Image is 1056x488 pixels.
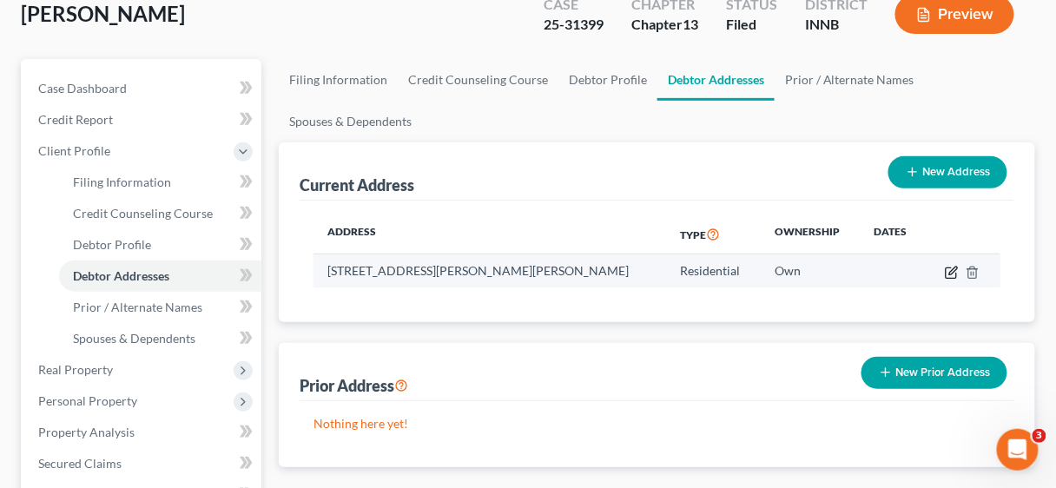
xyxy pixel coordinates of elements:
a: Credit Report [24,104,261,135]
span: Property Analysis [38,425,135,439]
div: Filed [726,15,777,35]
a: Filing Information [279,59,398,101]
button: New Prior Address [861,357,1007,389]
span: Spouses & Dependents [73,331,195,346]
span: Credit Counseling Course [73,206,213,221]
th: Ownership [761,214,861,254]
span: [PERSON_NAME] [21,1,185,26]
span: Real Property [38,362,113,377]
a: Case Dashboard [24,73,261,104]
a: Prior / Alternate Names [775,59,925,101]
span: 3 [1033,429,1046,443]
a: Secured Claims [24,448,261,479]
div: 25-31399 [544,15,604,35]
td: Residential [667,254,761,287]
div: Current Address [300,175,414,195]
div: Chapter [631,15,698,35]
a: Prior / Alternate Names [59,292,261,323]
a: Debtor Profile [59,229,261,260]
a: Property Analysis [24,417,261,448]
a: Debtor Addresses [657,59,775,101]
th: Type [667,214,761,254]
span: Credit Report [38,112,113,127]
span: Client Profile [38,143,110,158]
span: Secured Claims [38,456,122,471]
td: [STREET_ADDRESS][PERSON_NAME][PERSON_NAME] [313,254,667,287]
a: Credit Counseling Course [398,59,558,101]
span: Prior / Alternate Names [73,300,202,314]
span: Case Dashboard [38,81,127,96]
iframe: Intercom live chat [997,429,1039,471]
span: 13 [683,16,698,32]
th: Address [313,214,667,254]
a: Spouses & Dependents [59,323,261,354]
p: Nothing here yet! [313,415,1000,432]
a: Credit Counseling Course [59,198,261,229]
a: Debtor Profile [558,59,657,101]
button: New Address [888,156,1007,188]
span: Personal Property [38,393,137,408]
div: Prior Address [300,375,408,396]
a: Debtor Addresses [59,260,261,292]
th: Dates [861,214,926,254]
td: Own [761,254,861,287]
a: Filing Information [59,167,261,198]
span: Debtor Profile [73,237,151,252]
span: Filing Information [73,175,171,189]
div: INNB [805,15,868,35]
span: Debtor Addresses [73,268,169,283]
a: Spouses & Dependents [279,101,422,142]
